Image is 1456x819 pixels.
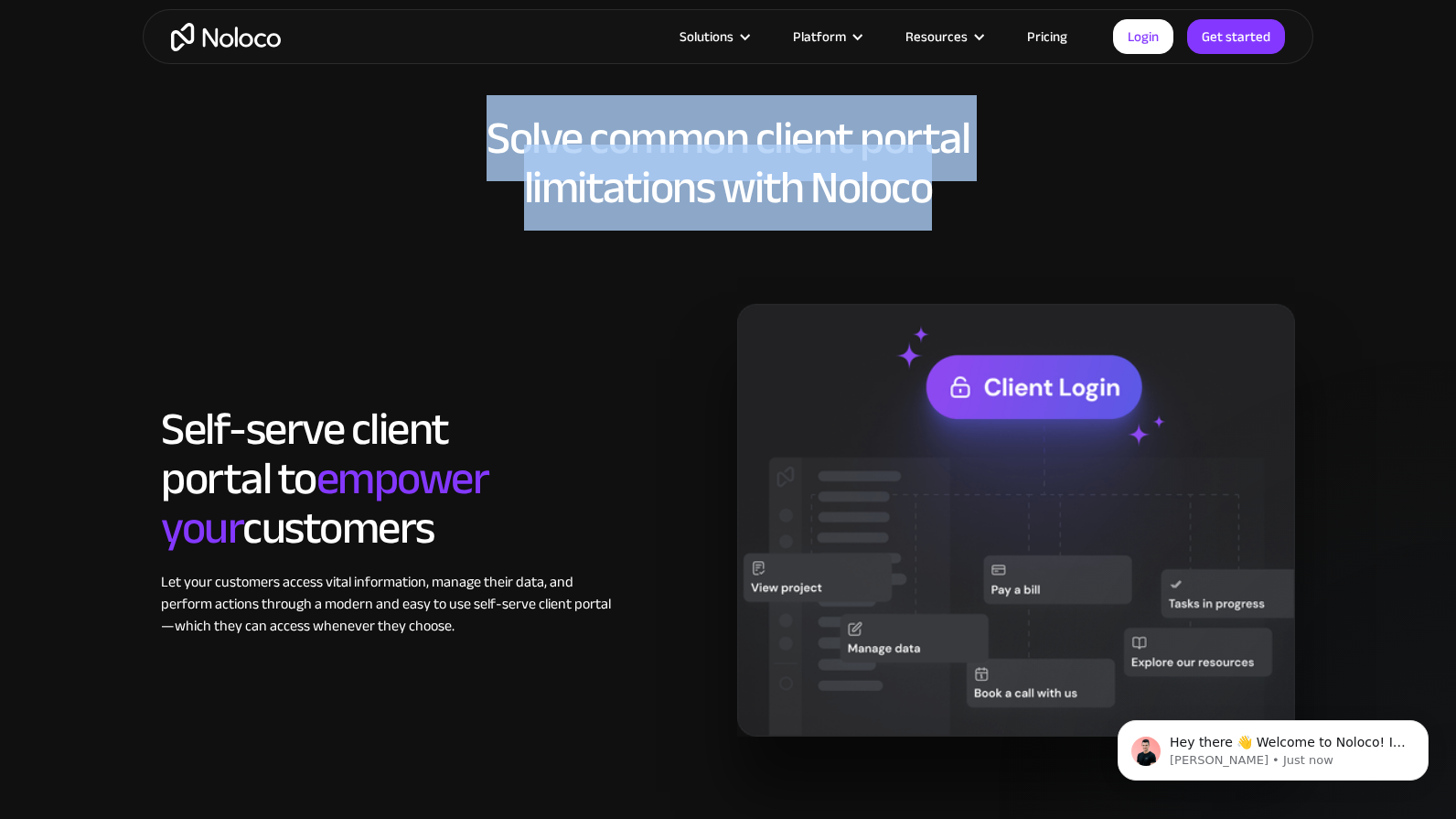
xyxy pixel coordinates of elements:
h2: Self-serve client portal to customers [161,404,623,553]
div: Solutions [657,25,770,48]
div: Platform [793,25,846,48]
div: Let your customers access vital information, manage their data, and perform actions through a mod... [161,571,623,637]
a: home [171,23,281,51]
div: Resources [883,25,1004,48]
a: Login [1113,19,1173,54]
div: Resources [905,25,968,48]
a: Get started [1187,19,1285,54]
a: Pricing [1004,25,1090,48]
div: Solutions [680,25,733,48]
span: empower your [161,436,488,571]
h2: Solve common client portal limitations with Noloco [161,113,1295,212]
iframe: Intercom notifications message [1090,682,1456,810]
div: Platform [770,25,883,48]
